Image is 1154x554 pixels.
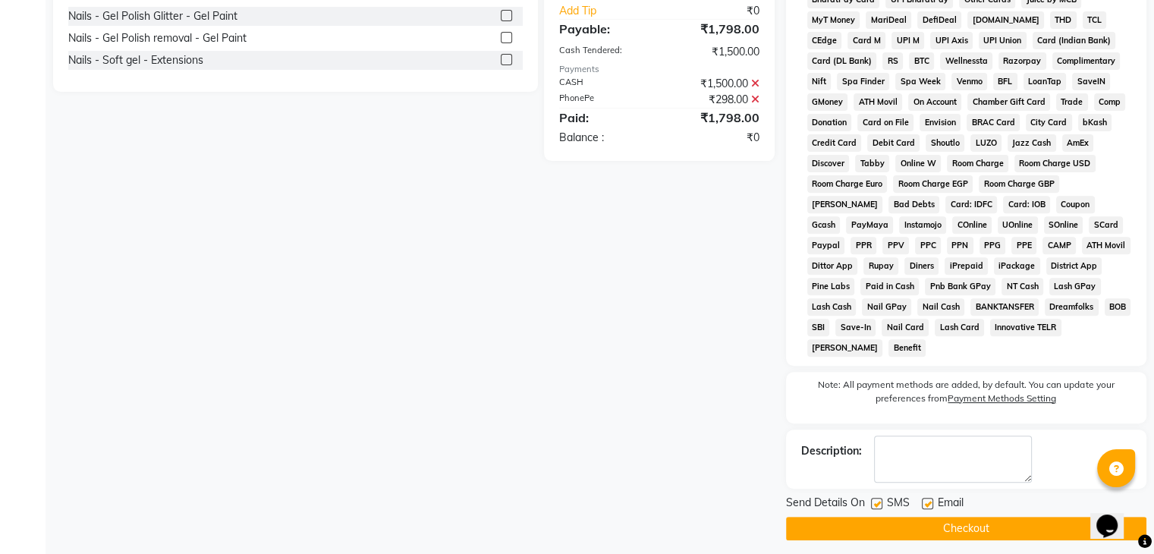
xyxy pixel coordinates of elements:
[979,175,1059,193] span: Room Charge GBP
[979,237,1006,254] span: PPG
[855,155,889,172] span: Tabby
[1090,493,1139,539] iframe: chat widget
[807,114,852,131] span: Donation
[867,134,920,152] span: Debit Card
[807,339,883,357] span: [PERSON_NAME]
[998,216,1038,234] span: UOnline
[659,92,771,108] div: ₹298.00
[801,443,862,459] div: Description:
[917,11,961,29] span: DefiDeal
[1052,52,1121,70] span: Complimentary
[940,52,992,70] span: Wellnessta
[807,155,850,172] span: Discover
[994,257,1040,275] span: iPackage
[1072,73,1110,90] span: SaveIN
[807,32,842,49] span: CEdge
[851,237,876,254] span: PPR
[945,257,988,275] span: iPrepaid
[1094,93,1126,111] span: Comp
[659,109,771,127] div: ₹1,798.00
[1083,11,1107,29] span: TCL
[938,495,964,514] span: Email
[945,196,997,213] span: Card: IDFC
[807,93,848,111] span: GMoney
[548,44,659,60] div: Cash Tendered:
[847,32,885,49] span: Card M
[1033,32,1116,49] span: Card (Indian Bank)
[866,11,911,29] span: MariDeal
[1089,216,1123,234] span: SCard
[659,44,771,60] div: ₹1,500.00
[1062,134,1094,152] span: AmEx
[948,392,1056,405] label: Payment Methods Setting
[807,319,830,336] span: SBI
[1044,216,1083,234] span: SOnline
[548,3,678,19] a: Add Tip
[68,52,203,68] div: Nails - Soft gel - Extensions
[837,73,889,90] span: Spa Finder
[951,73,987,90] span: Venmo
[1056,93,1088,111] span: Trade
[548,130,659,146] div: Balance :
[807,11,860,29] span: MyT Money
[659,130,771,146] div: ₹0
[935,319,984,336] span: Lash Card
[807,73,832,90] span: Nift
[807,257,858,275] span: Dittor App
[917,298,964,316] span: Nail Cash
[801,378,1131,411] label: Note: All payment methods are added, by default. You can update your preferences from
[970,134,1001,152] span: LUZO
[915,237,941,254] span: PPC
[807,298,857,316] span: Lash Cash
[857,114,913,131] span: Card on File
[863,257,898,275] span: Rupay
[1082,237,1130,254] span: ATH Movil
[930,32,973,49] span: UPI Axis
[1050,11,1077,29] span: THD
[926,134,964,152] span: Shoutlo
[1024,73,1067,90] span: LoanTap
[891,32,924,49] span: UPI M
[888,339,926,357] span: Benefit
[807,196,883,213] span: [PERSON_NAME]
[807,52,877,70] span: Card (DL Bank)
[895,73,945,90] span: Spa Week
[786,495,865,514] span: Send Details On
[1008,134,1056,152] span: Jazz Cash
[882,52,903,70] span: RS
[1011,237,1036,254] span: PPE
[548,92,659,108] div: PhonePe
[1026,114,1072,131] span: City Card
[1001,278,1043,295] span: NT Cash
[1078,114,1112,131] span: bKash
[807,216,841,234] span: Gcash
[807,175,888,193] span: Room Charge Euro
[862,298,911,316] span: Nail GPay
[1014,155,1096,172] span: Room Charge USD
[786,517,1146,540] button: Checkout
[993,73,1017,90] span: BFL
[967,114,1020,131] span: BRAC Card
[1049,278,1101,295] span: Lash GPay
[882,319,929,336] span: Nail Card
[1045,298,1099,316] span: Dreamfolks
[970,298,1039,316] span: BANKTANSFER
[893,175,973,193] span: Room Charge EGP
[895,155,941,172] span: Online W
[967,11,1044,29] span: [DOMAIN_NAME]
[659,20,771,38] div: ₹1,798.00
[990,319,1061,336] span: Innovative TELR
[807,134,862,152] span: Credit Card
[887,495,910,514] span: SMS
[1056,196,1095,213] span: Coupon
[835,319,876,336] span: Save-In
[1105,298,1131,316] span: BOB
[925,278,995,295] span: Pnb Bank GPay
[1042,237,1076,254] span: CAMP
[979,32,1027,49] span: UPI Union
[920,114,961,131] span: Envision
[807,278,855,295] span: Pine Labs
[68,8,237,24] div: Nails - Gel Polish Glitter - Gel Paint
[882,237,909,254] span: PPV
[1003,196,1050,213] span: Card: IOB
